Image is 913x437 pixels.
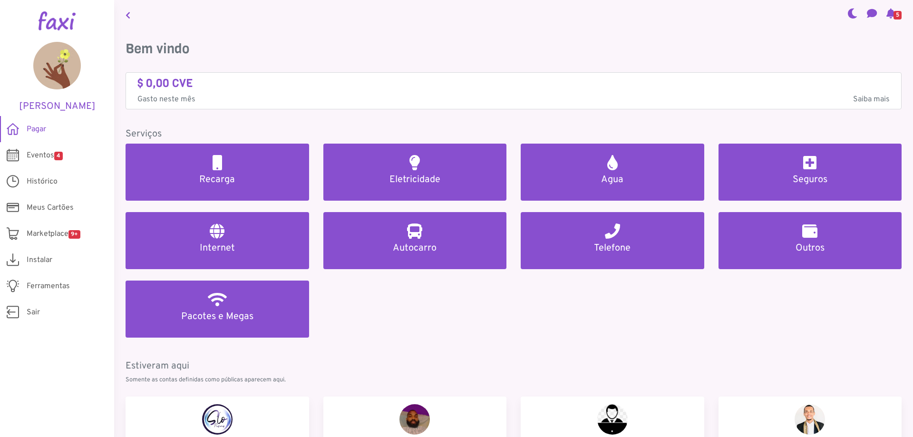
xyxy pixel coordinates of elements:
[27,281,70,292] span: Ferramentas
[719,212,902,269] a: Outros
[27,150,63,161] span: Eventos
[68,230,80,239] span: 9+
[137,174,298,185] h5: Recarga
[126,128,902,140] h5: Serviços
[126,281,309,338] a: Pacotes e Megas
[54,152,63,160] span: 4
[335,243,495,254] h5: Autocarro
[894,11,902,19] span: 5
[719,144,902,201] a: Seguros
[14,42,100,112] a: [PERSON_NAME]
[126,212,309,269] a: Internet
[14,101,100,112] h5: [PERSON_NAME]
[27,228,80,240] span: Marketplace
[335,174,495,185] h5: Eletricidade
[597,404,628,435] img: Kelton Furtado
[137,311,298,322] h5: Pacotes e Megas
[137,77,890,90] h4: $ 0,00 CVE
[27,202,74,214] span: Meus Cartões
[853,94,890,105] span: Saiba mais
[137,77,890,106] a: $ 0,00 CVE Gasto neste mêsSaiba mais
[202,404,233,435] img: SLO PERFUMES
[323,212,507,269] a: Autocarro
[137,94,890,105] p: Gasto neste mês
[126,144,309,201] a: Recarga
[795,404,825,435] img: Adnilson Medina
[27,307,40,318] span: Sair
[27,124,46,135] span: Pagar
[399,404,430,435] img: Ruben
[137,243,298,254] h5: Internet
[27,176,58,187] span: Histórico
[126,360,902,372] h5: Estiveram aqui
[126,41,902,57] h3: Bem vindo
[730,243,891,254] h5: Outros
[126,376,902,385] p: Somente as contas definidas como públicas aparecem aqui.
[323,144,507,201] a: Eletricidade
[532,243,693,254] h5: Telefone
[730,174,891,185] h5: Seguros
[532,174,693,185] h5: Agua
[521,144,704,201] a: Agua
[27,254,52,266] span: Instalar
[521,212,704,269] a: Telefone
